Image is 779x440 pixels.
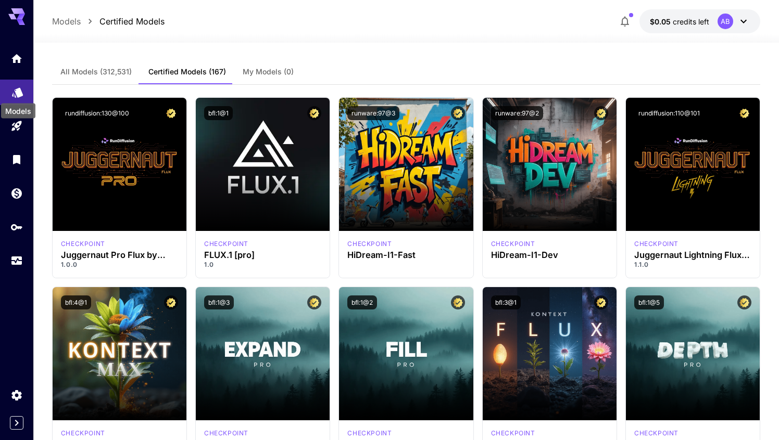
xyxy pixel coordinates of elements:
[10,251,23,264] div: Usage
[10,389,23,402] div: Settings
[718,14,733,29] div: AB
[347,239,392,249] p: checkpoint
[727,390,779,440] iframe: Chat Widget
[204,239,248,249] p: checkpoint
[634,429,679,438] div: fluxpro
[99,15,165,28] a: Certified Models
[61,260,178,269] p: 1.0.0
[639,9,760,33] button: $0.05AB
[491,250,608,260] h3: HiDream-I1-Dev
[61,429,105,438] div: FLUX.1 Kontext [max]
[347,239,392,249] div: HiDream Fast
[10,184,23,197] div: Wallet
[347,106,399,120] button: runware:97@3
[650,16,709,27] div: $0.05
[737,106,751,120] button: Certified Model – Vetted for best performance and includes a commercial license.
[491,106,543,120] button: runware:97@2
[204,106,233,120] button: bfl:1@1
[204,295,234,309] button: bfl:1@3
[634,260,751,269] p: 1.1.0
[650,17,673,26] span: $0.05
[148,67,226,76] span: Certified Models (167)
[634,239,679,249] div: FLUX.1 D
[61,295,91,309] button: bfl:4@1
[347,250,464,260] h3: HiDream-I1-Fast
[347,429,392,438] p: checkpoint
[164,106,178,120] button: Certified Model – Vetted for best performance and includes a commercial license.
[491,429,535,438] p: checkpoint
[204,250,321,260] h3: FLUX.1 [pro]
[307,106,321,120] button: Certified Model – Vetted for best performance and includes a commercial license.
[61,429,105,438] p: checkpoint
[307,295,321,309] button: Certified Model – Vetted for best performance and includes a commercial license.
[1,103,35,119] div: Models
[673,17,709,26] span: credits left
[204,239,248,249] div: fluxpro
[10,52,23,65] div: Home
[10,120,23,133] div: Playground
[61,239,105,249] p: checkpoint
[491,239,535,249] div: HiDream Dev
[737,295,751,309] button: Certified Model – Vetted for best performance and includes a commercial license.
[634,239,679,249] p: checkpoint
[204,429,248,438] p: checkpoint
[60,67,132,76] span: All Models (312,531)
[52,15,81,28] a: Models
[61,106,133,120] button: rundiffusion:130@100
[11,83,24,96] div: Models
[347,429,392,438] div: fluxpro
[347,295,377,309] button: bfl:1@2
[451,295,465,309] button: Certified Model – Vetted for best performance and includes a commercial license.
[451,106,465,120] button: Certified Model – Vetted for best performance and includes a commercial license.
[10,217,23,230] div: API Keys
[634,295,664,309] button: bfl:1@5
[10,416,23,430] button: Expand sidebar
[243,67,294,76] span: My Models (0)
[491,429,535,438] div: FLUX.1 Kontext [pro]
[204,429,248,438] div: fluxpro
[634,106,704,120] button: rundiffusion:110@101
[594,106,608,120] button: Certified Model – Vetted for best performance and includes a commercial license.
[10,150,23,163] div: Library
[634,429,679,438] p: checkpoint
[204,260,321,269] p: 1.0
[61,250,178,260] h3: Juggernaut Pro Flux by RunDiffusion
[634,250,751,260] h3: Juggernaut Lightning Flux by RunDiffusion
[52,15,165,28] nav: breadcrumb
[491,239,535,249] p: checkpoint
[491,295,521,309] button: bfl:3@1
[594,295,608,309] button: Certified Model – Vetted for best performance and includes a commercial license.
[164,295,178,309] button: Certified Model – Vetted for best performance and includes a commercial license.
[61,239,105,249] div: FLUX.1 D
